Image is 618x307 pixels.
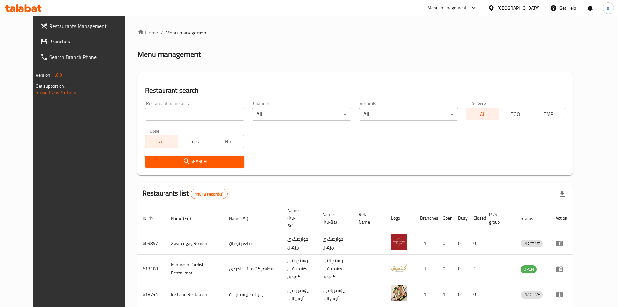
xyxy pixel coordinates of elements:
[391,285,407,301] img: Ice Land Restaurant
[35,49,136,65] a: Search Branch Phone
[556,291,567,298] div: Menu
[437,255,453,283] td: 0
[49,22,131,30] span: Restaurants Management
[453,232,468,255] td: 0
[214,137,242,146] span: No
[427,4,467,12] div: Menu-management
[145,86,565,95] h2: Restaurant search
[35,34,136,49] a: Branches
[171,215,199,222] span: Name (En)
[52,71,62,79] span: 1.0.0
[137,255,166,283] td: 613108
[36,71,51,79] span: Version:
[317,232,353,255] td: خواردنگەی ڕۆمان
[469,110,496,119] span: All
[556,265,567,273] div: Menu
[143,188,228,199] h2: Restaurants list
[166,283,224,306] td: Ice Land Restaurant
[502,110,529,119] span: TGO
[470,101,486,106] label: Delivery
[521,215,542,222] span: Status
[556,239,567,247] div: Menu
[137,232,166,255] td: 609857
[415,283,437,306] td: 1
[137,49,201,60] h2: Menu management
[166,232,224,255] td: Xwardngay Roman
[359,108,458,121] div: All
[468,205,484,232] th: Closed
[323,210,346,226] span: Name (Ku-Ba)
[468,283,484,306] td: 0
[497,5,540,12] div: [GEOGRAPHIC_DATA]
[282,283,317,306] td: ڕێستۆرانتی ئایس لاند
[453,255,468,283] td: 0
[391,260,407,276] img: Kshmesh Kurdish Restaurant
[521,240,543,247] span: INACTIVE
[137,283,166,306] td: 618744
[145,108,244,121] input: Search for restaurant name or ID..
[191,189,228,199] div: Total records count
[229,215,257,222] span: Name (Ar)
[532,108,565,120] button: TMP
[535,110,562,119] span: TMP
[224,255,282,283] td: مطعم كشميش الكردي
[145,156,244,168] button: Search
[181,137,209,146] span: Yes
[161,29,163,36] li: /
[415,232,437,255] td: 1
[49,53,131,61] span: Search Branch Phone
[453,283,468,306] td: 0
[468,255,484,283] td: 1
[137,29,573,36] nav: breadcrumb
[282,232,317,255] td: خواردنگەی ڕۆمان
[150,129,162,133] label: Upsell
[143,215,155,222] span: ID
[191,191,227,197] span: 11818 record(s)
[359,210,378,226] span: Ref. Name
[607,5,609,12] span: a
[252,108,351,121] div: All
[468,232,484,255] td: 0
[166,255,224,283] td: Kshmesh Kurdish Restaurant
[317,255,353,283] td: رێستۆرانتی کشمیشى كوردى
[317,283,353,306] td: .ڕێستۆرانتی ئایس لاند
[224,232,282,255] td: مطعم رومان
[453,205,468,232] th: Busy
[437,283,453,306] td: 1
[437,205,453,232] th: Open
[386,205,415,232] th: Logo
[148,137,176,146] span: All
[499,108,532,120] button: TGO
[489,210,508,226] span: POS group
[211,135,244,148] button: No
[415,255,437,283] td: 1
[145,135,178,148] button: All
[165,29,208,36] span: Menu management
[137,29,158,36] a: Home
[466,108,499,120] button: All
[35,18,136,34] a: Restaurants Management
[437,232,453,255] td: 0
[36,88,77,97] a: Support.OpsPlatform
[521,291,543,298] span: INACTIVE
[415,205,437,232] th: Branches
[36,82,65,90] span: Get support on:
[521,240,543,247] div: INACTIVE
[150,158,239,166] span: Search
[521,265,537,273] span: OPEN
[550,205,573,232] th: Action
[287,206,310,230] span: Name (Ku-So)
[391,234,407,250] img: Xwardngay Roman
[555,186,570,202] div: Export file
[49,38,131,45] span: Branches
[178,135,211,148] button: Yes
[224,283,282,306] td: ايس لاند ريستورانت
[282,255,317,283] td: رێستۆرانتی کشمیشى كوردى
